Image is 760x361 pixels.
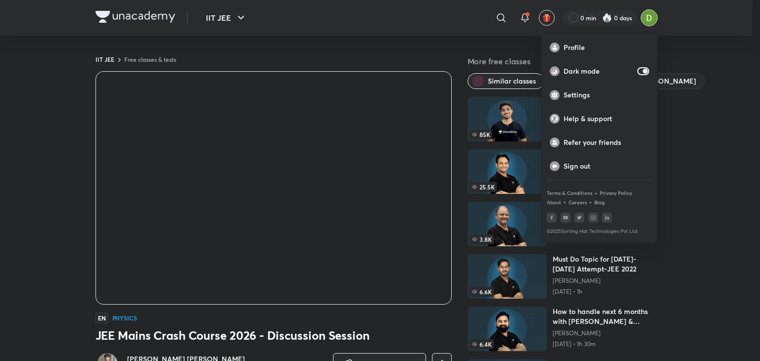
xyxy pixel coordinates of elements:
[542,36,657,59] a: Profile
[564,138,649,147] p: Refer your friends
[547,228,652,234] p: © 2025 Sorting Hat Technologies Pvt Ltd
[564,162,649,171] p: Sign out
[564,43,649,52] p: Profile
[542,83,657,107] a: Settings
[600,190,632,196] a: Privacy Policy
[547,190,592,196] a: Terms & Conditions
[569,199,587,205] a: Careers
[594,188,598,197] div: •
[542,131,657,154] a: Refer your friends
[564,114,649,123] p: Help & support
[589,197,592,206] div: •
[542,107,657,131] a: Help & support
[564,90,649,99] p: Settings
[547,199,561,205] a: About
[564,67,633,76] p: Dark mode
[563,197,567,206] div: •
[594,199,605,205] a: Blog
